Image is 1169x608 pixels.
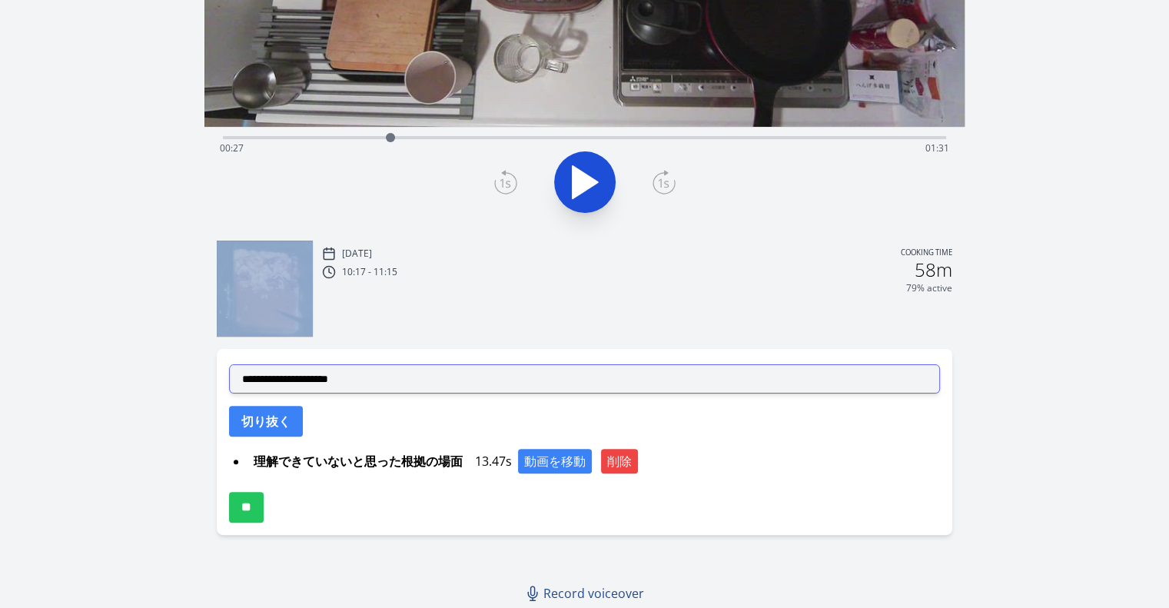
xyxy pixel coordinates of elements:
[342,266,397,278] p: 10:17 - 11:15
[247,449,469,473] span: 理解できていないと思った根拠の場面
[906,282,952,294] p: 79% active
[229,406,303,437] button: 切り抜く
[217,241,313,337] img: 250918011833_thumb.jpeg
[925,141,949,154] span: 01:31
[915,261,952,279] h2: 58m
[601,449,638,473] button: 削除
[901,247,952,261] p: Cooking time
[220,141,244,154] span: 00:27
[247,449,940,473] div: 13.47s
[342,248,372,260] p: [DATE]
[543,584,644,603] span: Record voiceover
[518,449,592,473] button: 動画を移動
